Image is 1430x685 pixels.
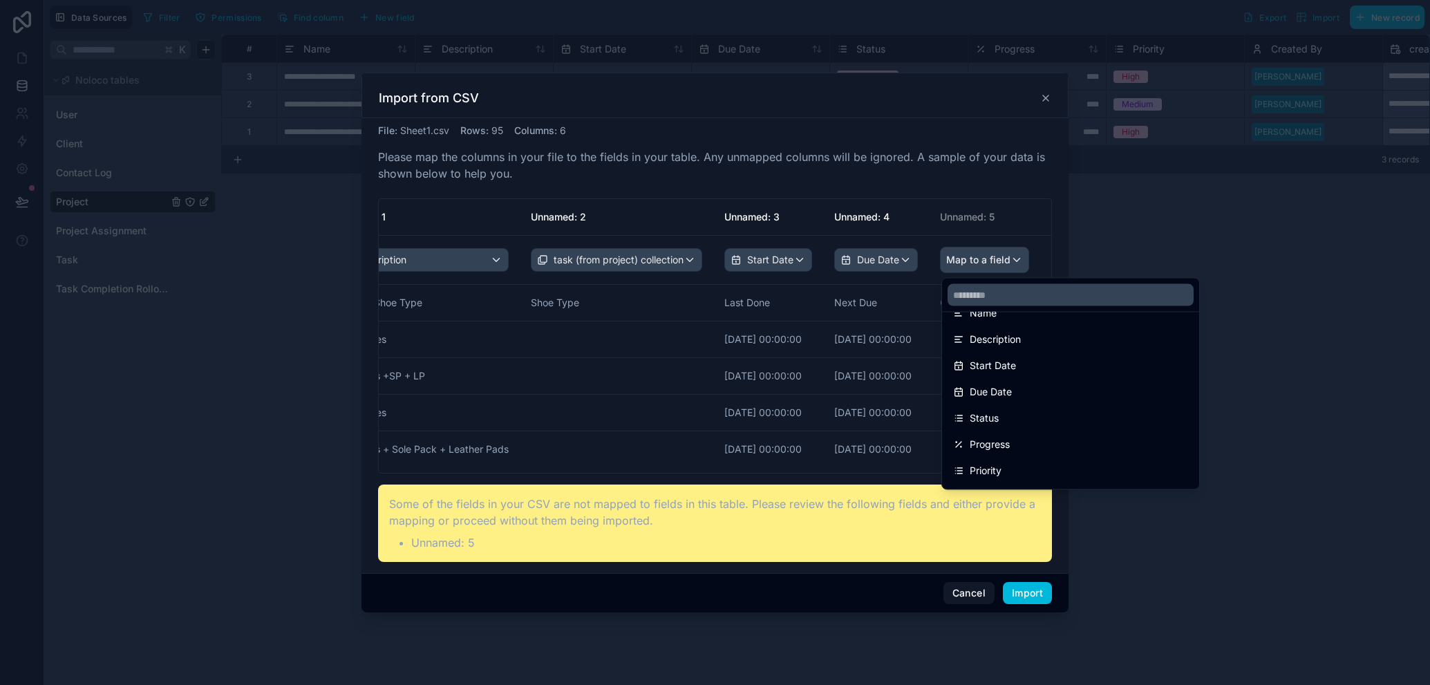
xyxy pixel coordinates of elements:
span: Name [970,305,997,321]
span: Due Date [970,384,1012,400]
span: Description [970,331,1021,348]
span: Created By [970,489,1021,505]
span: Start Date [970,357,1016,374]
span: Progress [970,436,1010,453]
div: scrollable content [379,199,1051,473]
span: Status [970,410,999,426]
span: Priority [970,462,1001,479]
